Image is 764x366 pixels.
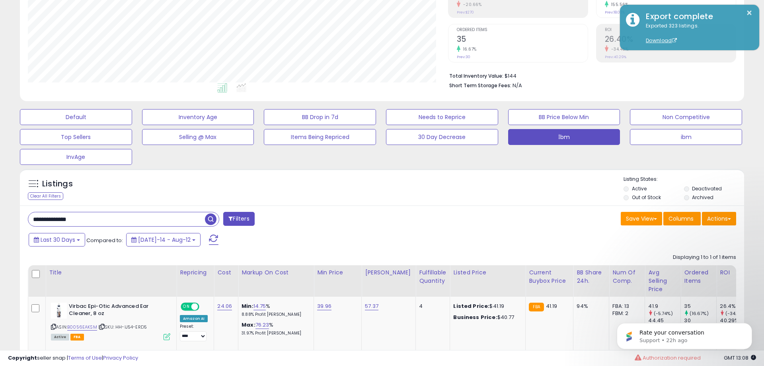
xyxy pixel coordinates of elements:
b: Short Term Storage Fees: [449,82,511,89]
span: [DATE]-14 - Aug-12 [138,236,191,244]
a: 57.37 [365,302,378,310]
small: Prev: 18.00% [605,10,625,15]
div: FBA: 13 [612,303,639,310]
a: Terms of Use [68,354,102,362]
a: Privacy Policy [103,354,138,362]
div: Min Price [317,268,358,277]
div: Repricing [180,268,210,277]
a: B0056EAKSM [67,324,97,331]
small: 155.56% [608,2,629,8]
b: Min: [242,302,253,310]
span: N/A [513,82,522,89]
b: Business Price: [453,313,497,321]
div: Current Buybox Price [529,268,570,285]
a: 14.75 [253,302,266,310]
strong: Copyright [8,354,37,362]
div: 4 [419,303,444,310]
small: -20.66% [460,2,482,8]
div: Fulfillable Quantity [419,268,446,285]
div: 35 [684,303,716,310]
div: % [242,321,308,336]
b: Max: [242,321,255,329]
small: Prev: 30 [457,55,470,59]
div: seller snap | | [8,354,138,362]
button: Top Sellers [20,129,132,145]
div: Num of Comp. [612,268,641,285]
span: Last 30 Days [41,236,75,244]
span: FBA [70,334,84,341]
div: Listed Price [453,268,522,277]
div: Title [49,268,173,277]
button: Inventory Age [142,109,254,125]
button: BB Price Below Min [508,109,620,125]
div: Preset: [180,324,208,342]
div: ASIN: [51,303,170,340]
label: Active [632,185,647,192]
div: Clear All Filters [28,192,63,200]
span: OFF [198,303,211,310]
button: Filters [223,212,254,226]
div: Markup on Cost [242,268,310,277]
div: 94% [577,303,603,310]
iframe: Intercom notifications message [605,306,764,362]
label: Out of Stock [632,194,661,201]
small: 16.67% [460,46,477,52]
div: [PERSON_NAME] [365,268,412,277]
label: Deactivated [692,185,722,192]
button: 30 Day Decrease [386,129,498,145]
button: [DATE]-14 - Aug-12 [126,233,201,247]
label: Archived [692,194,713,201]
div: Export complete [640,11,753,22]
button: Non Competitive [630,109,742,125]
b: Virbac Epi-Otic Advanced Ear Cleaner, 8 oz [69,303,166,319]
div: Avg Selling Price [648,268,677,294]
button: BB Drop in 7d [264,109,376,125]
th: The percentage added to the cost of goods (COGS) that forms the calculator for Min & Max prices. [238,265,314,297]
b: Total Inventory Value: [449,72,503,79]
div: Amazon AI [180,315,208,322]
small: FBA [529,303,544,311]
button: Items Being Repriced [264,129,376,145]
button: × [746,8,752,18]
div: Ordered Items [684,268,713,285]
div: Displaying 1 to 1 of 1 items [673,254,736,261]
div: $40.77 [453,314,519,321]
a: Download [646,37,677,44]
div: Cost [217,268,235,277]
button: Default [20,109,132,125]
button: ibm [630,129,742,145]
span: Columns [668,215,694,223]
div: 41.9 [648,303,680,310]
p: 31.97% Profit [PERSON_NAME] [242,331,308,336]
div: BB Share 24h. [577,268,606,285]
button: İbm [508,129,620,145]
div: Exported 323 listings. [640,22,753,45]
button: Columns [663,212,701,225]
span: | SKU: HH-IJ54-ERD5 [98,324,147,330]
div: $41.19 [453,303,519,310]
div: % [242,303,308,317]
button: Last 30 Days [29,233,85,247]
div: ROI [720,268,749,277]
div: 26.4% [720,303,752,310]
span: Ordered Items [457,28,588,32]
a: 24.06 [217,302,232,310]
span: ON [181,303,191,310]
a: 39.96 [317,302,331,310]
span: Compared to: [86,237,123,244]
span: 41.19 [546,302,557,310]
span: ROI [605,28,736,32]
span: All listings currently available for purchase on Amazon [51,334,69,341]
h2: 26.40% [605,35,736,45]
a: 76.23 [255,321,269,329]
small: Prev: 40.29% [605,55,626,59]
button: Save View [621,212,662,225]
li: $144 [449,70,730,80]
button: Needs to Reprice [386,109,498,125]
small: -34.48% [608,46,629,52]
p: 8.88% Profit [PERSON_NAME] [242,312,308,317]
b: Listed Price: [453,302,489,310]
